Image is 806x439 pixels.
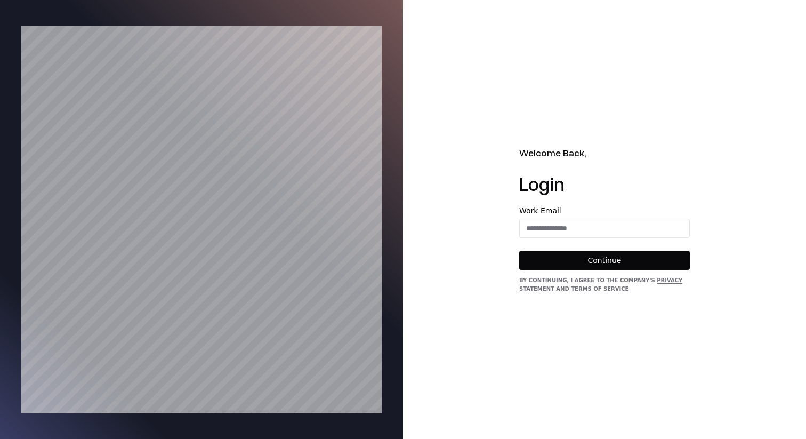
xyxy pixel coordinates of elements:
h1: Login [519,173,690,194]
button: Continue [519,251,690,270]
a: Terms of Service [571,286,628,292]
h2: Welcome Back, [519,146,690,160]
div: By continuing, I agree to the Company's and [519,276,690,293]
label: Work Email [519,207,690,214]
